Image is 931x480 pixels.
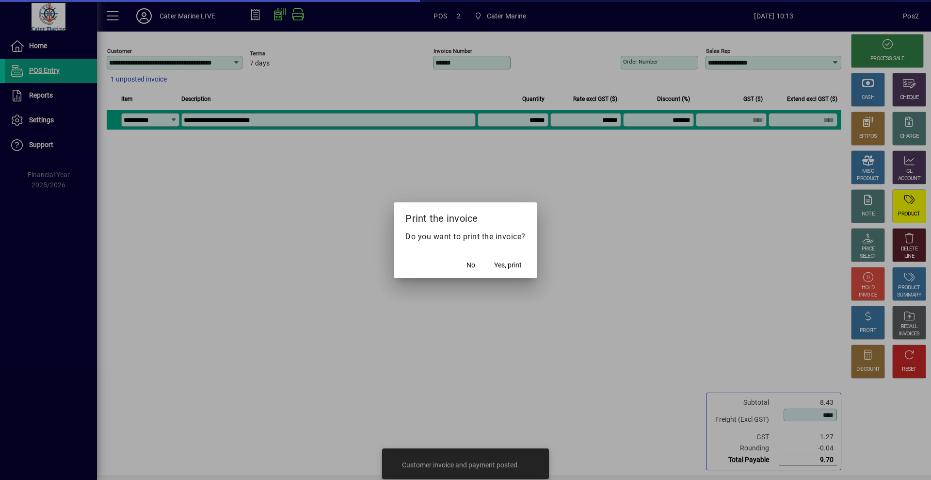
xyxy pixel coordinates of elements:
[405,231,526,243] p: Do you want to print the invoice?
[455,257,486,274] button: No
[494,260,522,270] span: Yes, print
[490,257,526,274] button: Yes, print
[466,260,475,270] span: No
[394,202,537,231] h2: Print the invoice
